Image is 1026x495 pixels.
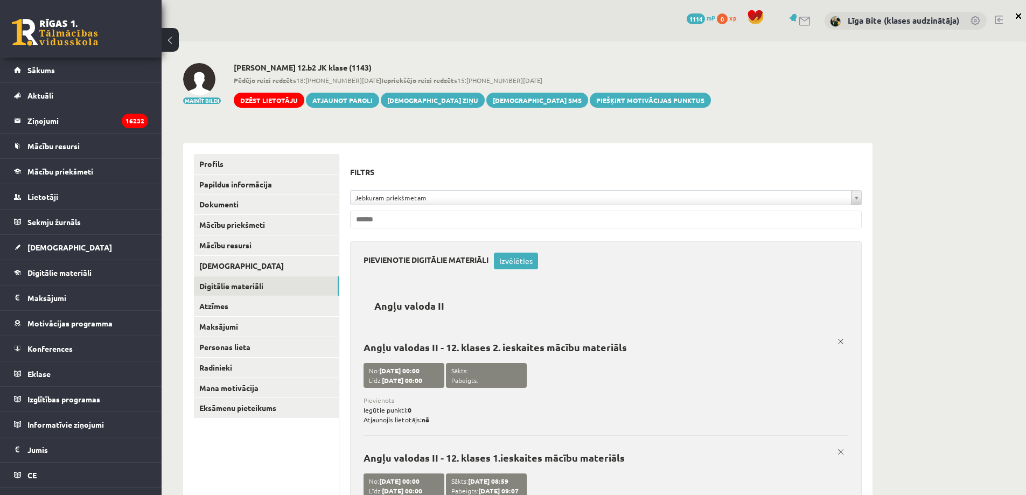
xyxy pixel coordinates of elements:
[833,334,848,349] a: x
[194,194,339,214] a: Dokumenti
[27,285,148,310] legend: Maksājumi
[364,341,840,353] p: Angļu valodas II - 12. klases 2. ieskaites mācību materiāls
[382,376,422,385] strong: [DATE] 00:00
[194,296,339,316] a: Atzīmes
[194,154,339,174] a: Profils
[14,108,148,133] a: Ziņojumi16232
[590,93,711,108] a: Piešķirt motivācijas punktus
[687,13,705,24] span: 1114
[234,75,711,85] span: 18:[PHONE_NUMBER][DATE] 15:[PHONE_NUMBER][DATE]
[446,363,527,388] span: Sākts: Pabeigts:
[27,65,55,75] span: Sākums
[27,344,73,353] span: Konferences
[27,369,51,379] span: Eklase
[717,13,742,22] a: 0 xp
[27,192,58,201] span: Lietotāji
[351,191,861,205] a: Jebkuram priekšmetam
[27,268,92,277] span: Digitālie materiāli
[381,93,485,108] a: [DEMOGRAPHIC_DATA] ziņu
[194,256,339,276] a: [DEMOGRAPHIC_DATA]
[833,444,848,459] a: x
[707,13,715,22] span: mP
[234,93,304,108] a: Dzēst lietotāju
[194,175,339,194] a: Papildus informācija
[14,83,148,108] a: Aktuāli
[364,452,840,463] p: Angļu valodas II - 12. klases 1.ieskaites mācību materiāls
[27,420,104,429] span: Informatīvie ziņojumi
[183,63,215,95] img: Megija Elizabete Muižniece
[379,366,420,375] strong: [DATE] 00:00
[27,318,113,328] span: Motivācijas programma
[717,13,728,24] span: 0
[687,13,715,22] a: 1114 mP
[194,215,339,235] a: Mācību priekšmeti
[194,235,339,255] a: Mācību resursi
[486,93,588,108] a: [DEMOGRAPHIC_DATA] SMS
[194,398,339,418] a: Eksāmenu pieteikums
[355,191,847,205] span: Jebkuram priekšmetam
[381,76,457,85] b: Iepriekšējo reizi redzēts
[350,165,849,179] h3: Filtrs
[27,445,48,455] span: Jumis
[729,13,736,22] span: xp
[27,90,53,100] span: Aktuāli
[494,253,538,269] a: Izvēlēties
[194,337,339,357] a: Personas lieta
[122,114,148,128] i: 16232
[14,134,148,158] a: Mācību resursi
[14,235,148,260] a: [DEMOGRAPHIC_DATA]
[27,470,37,480] span: CE
[364,406,411,414] span: Iegūtie punkti:
[364,253,494,264] h3: Pievienotie digitālie materiāli
[27,141,80,151] span: Mācību resursi
[12,19,98,46] a: Rīgas 1. Tālmācības vidusskola
[27,217,81,227] span: Sekmju žurnāls
[14,437,148,462] a: Jumis
[194,378,339,398] a: Mana motivācija
[382,486,422,495] strong: [DATE] 00:00
[468,477,508,485] strong: [DATE] 08:59
[364,415,429,424] span: Atjaunojis lietotājs:
[14,311,148,336] a: Motivācijas programma
[830,16,841,27] img: Līga Bite (klases audzinātāja)
[306,93,379,108] a: Atjaunot paroli
[234,63,711,72] h2: [PERSON_NAME] 12.b2 JK klase (1143)
[364,363,444,388] span: No: Līdz:
[183,97,221,104] button: Mainīt bildi
[14,159,148,184] a: Mācību priekšmeti
[14,361,148,386] a: Eklase
[14,336,148,361] a: Konferences
[14,387,148,412] a: Izglītības programas
[422,415,429,424] strong: nē
[14,58,148,82] a: Sākums
[27,394,100,404] span: Izglītības programas
[14,463,148,487] a: CE
[478,486,519,495] strong: [DATE] 09:07
[27,242,112,252] span: [DEMOGRAPHIC_DATA]
[848,15,959,26] a: Līga Bite (klases audzinātāja)
[14,285,148,310] a: Maksājumi
[364,395,840,405] span: Pievienots
[364,293,455,318] h2: Angļu valoda II
[14,412,148,437] a: Informatīvie ziņojumi
[27,108,148,133] legend: Ziņojumi
[379,477,420,485] strong: [DATE] 00:00
[194,358,339,378] a: Radinieki
[14,184,148,209] a: Lietotāji
[14,260,148,285] a: Digitālie materiāli
[194,317,339,337] a: Maksājumi
[234,76,296,85] b: Pēdējo reizi redzēts
[27,166,93,176] span: Mācību priekšmeti
[14,210,148,234] a: Sekmju žurnāls
[194,276,339,296] a: Digitālie materiāli
[408,406,411,414] strong: 0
